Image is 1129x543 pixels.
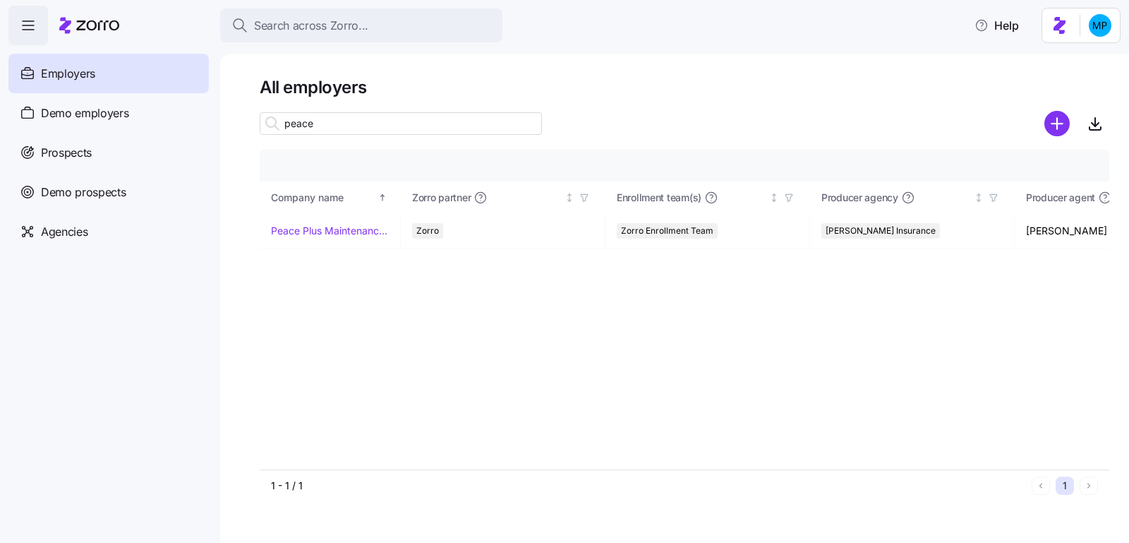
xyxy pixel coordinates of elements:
h1: All employers [260,76,1109,98]
th: Enrollment team(s)Not sorted [605,181,810,214]
button: 1 [1056,477,1074,495]
span: Producer agency [821,191,898,205]
a: Peace Plus Maintenance Corp [271,224,389,238]
span: Demo employers [41,105,129,122]
th: Zorro partnerNot sorted [401,181,605,214]
button: Search across Zorro... [220,8,502,42]
div: Not sorted [974,193,984,203]
span: Prospects [41,144,92,162]
a: Agencies [8,212,209,251]
span: Help [974,17,1019,34]
th: Company nameSorted ascending [260,181,401,214]
div: Sorted ascending [378,193,387,203]
button: Help [963,11,1030,40]
div: Not sorted [769,193,779,203]
span: Search across Zorro... [254,17,368,35]
span: Agencies [41,223,87,241]
svg: add icon [1044,111,1070,136]
span: [PERSON_NAME] Insurance [826,223,936,239]
a: Employers [8,54,209,93]
button: Next page [1080,477,1098,495]
span: Employers [41,65,95,83]
span: Producer agent [1026,191,1095,205]
span: Enrollment team(s) [617,191,701,205]
span: Zorro [416,223,439,239]
span: Zorro Enrollment Team [621,223,713,239]
span: Zorro partner [412,191,471,205]
th: Producer agencyNot sorted [810,181,1015,214]
div: Not sorted [564,193,574,203]
img: b954e4dfce0f5620b9225907d0f7229f [1089,14,1111,37]
a: Prospects [8,133,209,172]
button: Previous page [1032,477,1050,495]
a: Demo employers [8,93,209,133]
span: Demo prospects [41,184,126,201]
div: 1 - 1 / 1 [271,479,1026,493]
input: Search employer [260,112,542,135]
div: Company name [271,190,375,205]
a: Demo prospects [8,172,209,212]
